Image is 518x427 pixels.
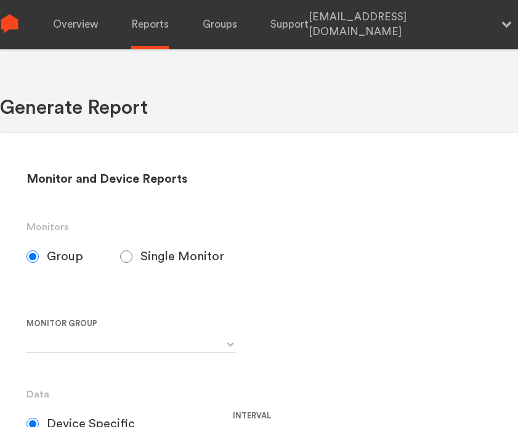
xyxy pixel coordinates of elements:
label: Monitor Group [26,316,240,331]
h2: Monitor and Device Reports [26,172,492,187]
h3: Data [26,387,492,402]
span: Single Monitor [140,249,224,264]
span: Group [47,249,83,264]
input: Single Monitor [120,250,132,263]
h3: Monitors [26,220,492,234]
label: Interval [233,409,430,423]
input: Group [26,250,39,263]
